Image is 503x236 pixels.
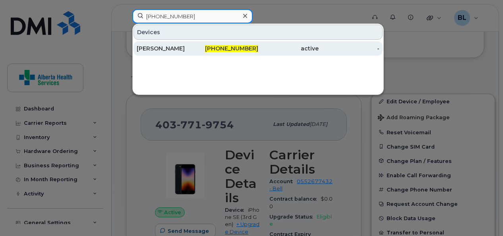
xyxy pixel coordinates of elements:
input: Find something... [132,9,253,23]
div: Devices [133,25,383,40]
a: [PERSON_NAME][PHONE_NUMBER]active- [133,41,383,56]
div: [PERSON_NAME] [137,44,197,52]
div: active [258,44,319,52]
span: [PHONE_NUMBER] [205,45,258,52]
div: - [319,44,379,52]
